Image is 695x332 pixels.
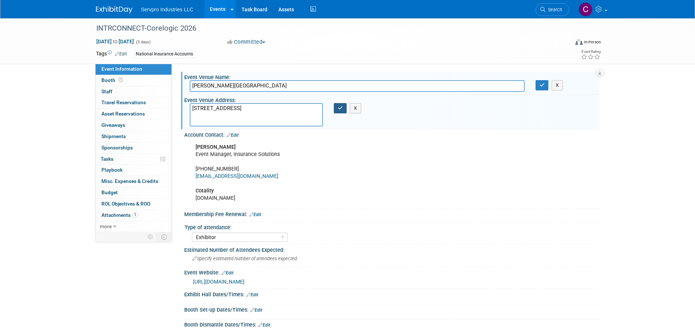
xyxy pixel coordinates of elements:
[258,323,270,328] a: Edit
[141,7,193,12] span: Servpro Industries LLC
[144,232,157,242] td: Personalize Event Tab Strip
[132,212,138,218] span: 1
[196,188,214,194] b: Cotality
[94,22,558,35] div: INTRCONNECT-Corelogic 2026
[96,6,132,13] img: ExhibitDay
[100,223,112,229] span: more
[196,173,278,179] a: [EMAIL_ADDRESS][DOMAIN_NAME]
[101,122,125,128] span: Giveaways
[96,64,171,75] a: Event Information
[134,50,195,58] div: National Insurance Accounts
[135,40,151,44] span: (3 days)
[101,89,112,94] span: Staff
[526,38,601,49] div: Event Format
[101,133,126,139] span: Shipments
[184,267,599,277] div: Event Website:
[96,165,171,176] a: Playbook
[575,39,583,45] img: Format-Inperson.png
[184,72,599,81] div: Event Venue Name:
[101,167,123,173] span: Playbook
[225,38,268,46] button: Committed
[115,51,127,56] a: Edit
[101,111,145,117] span: Asset Reservations
[117,77,124,83] span: Booth not reserved yet
[184,245,599,254] div: Estimated Number of Attendees Expected:
[101,77,124,83] span: Booth
[101,145,133,151] span: Sponsorships
[96,131,171,142] a: Shipments
[192,256,297,261] span: Specify estimated number of attendees expected
[584,39,601,45] div: In-Person
[184,209,599,218] div: Membership Fee Renewal:
[196,144,236,150] b: [PERSON_NAME]
[96,176,171,187] a: Misc. Expenses & Credits
[350,103,361,113] button: X
[250,308,262,313] a: Edit
[552,80,563,90] button: X
[96,86,171,97] a: Staff
[96,38,134,45] span: [DATE] [DATE]
[101,99,146,105] span: Travel Reservations
[101,156,113,162] span: Tasks
[96,75,171,86] a: Booth
[184,129,599,139] div: Account Contact:
[579,3,592,16] img: Chris Chassagneux
[221,270,233,276] a: Edit
[157,232,171,242] td: Toggle Event Tabs
[96,221,171,232] a: more
[184,289,599,298] div: Exhibit Hall Dates/Times:
[184,95,599,104] div: Event Venue Address:
[101,212,138,218] span: Attachments
[193,279,244,285] a: [URL][DOMAIN_NAME]
[96,97,171,108] a: Travel Reservations
[545,7,562,12] span: Search
[246,292,258,297] a: Edit
[101,190,118,195] span: Budget
[96,199,171,210] a: ROI, Objectives & ROO
[184,319,599,329] div: Booth Dismantle Dates/Times:
[249,212,261,217] a: Edit
[581,50,601,54] div: Event Rating
[96,109,171,120] a: Asset Reservations
[101,178,158,184] span: Misc. Expenses & Credits
[227,133,239,138] a: Edit
[536,3,569,16] a: Search
[101,66,142,72] span: Event Information
[184,304,599,314] div: Booth Set-up Dates/Times:
[96,120,171,131] a: Giveaways
[96,142,171,153] a: Sponsorships
[190,140,519,206] div: Event Manager, Insurance Solutions [PHONE_NUMBER] [DOMAIN_NAME]
[185,222,596,231] div: Type of attendance:
[96,187,171,198] a: Budget
[96,154,171,165] a: Tasks
[96,210,171,221] a: Attachments1
[96,50,127,58] td: Tags
[101,201,150,207] span: ROI, Objectives & ROO
[112,39,119,44] span: to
